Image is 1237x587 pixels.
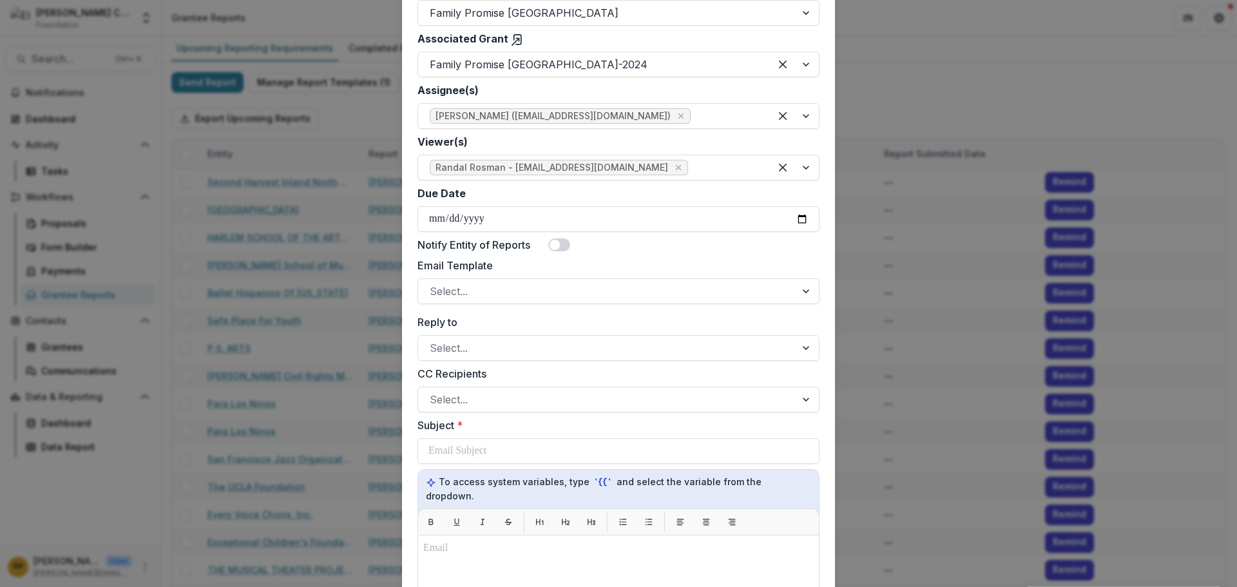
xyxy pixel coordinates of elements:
[421,512,441,532] button: Bold
[417,366,812,381] label: CC Recipients
[417,314,812,330] label: Reply to
[530,512,550,532] button: H1
[417,186,466,201] label: Due Date
[696,512,716,532] button: Align center
[638,512,659,532] button: List
[592,476,614,489] code: `{{`
[772,54,793,75] div: Clear selected options
[613,512,633,532] button: List
[417,31,812,46] label: Associated Grant
[472,512,493,532] button: Italic
[436,162,668,173] span: Randal Rosman - [EMAIL_ADDRESS][DOMAIN_NAME]
[417,237,530,253] label: Notify Entity of Reports
[772,157,793,178] div: Clear selected options
[417,418,812,433] label: Subject
[417,258,812,273] label: Email Template
[417,82,812,98] label: Assignee(s)
[426,475,811,503] p: To access system variables, type and select the variable from the dropdown.
[436,111,671,122] span: [PERSON_NAME] ([EMAIL_ADDRESS][DOMAIN_NAME])
[670,512,691,532] button: Align left
[722,512,742,532] button: Align right
[672,161,685,174] div: Remove Randal Rosman - randal@ellafitzgeraldfoundation.org
[555,512,576,532] button: H2
[417,134,812,149] label: Viewer(s)
[675,110,687,122] div: Remove Bre Hayden (bhayden@familypromiseofspokane.org)
[446,512,467,532] button: Underline
[581,512,602,532] button: H3
[498,512,519,532] button: Strikethrough
[772,106,793,126] div: Clear selected options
